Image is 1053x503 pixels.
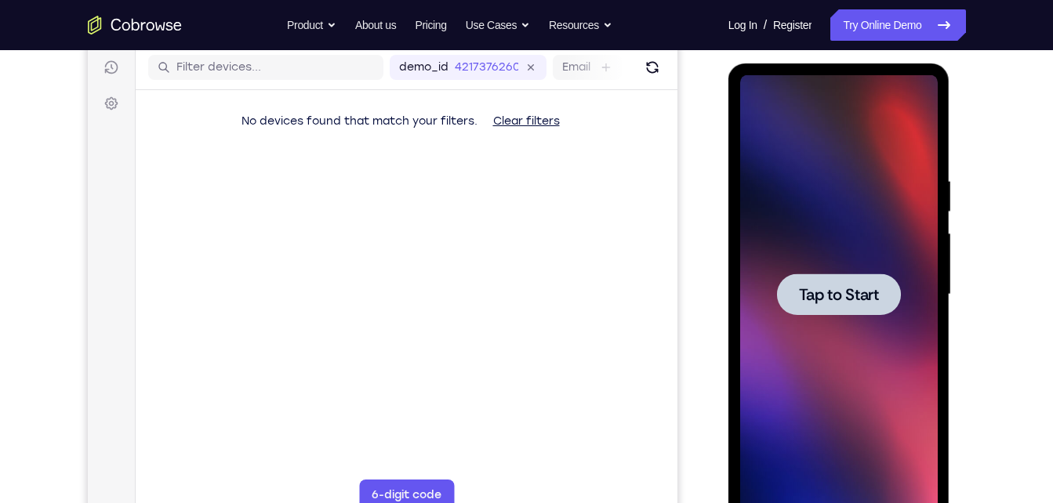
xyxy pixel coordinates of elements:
[355,9,396,41] a: About us
[549,9,612,41] button: Resources
[415,9,446,41] a: Pricing
[71,223,151,239] span: Tap to Start
[728,9,757,41] a: Log In
[311,52,361,67] label: demo_id
[830,9,965,41] a: Try Online Demo
[287,9,336,41] button: Product
[764,16,767,34] span: /
[552,47,577,72] button: Refresh
[773,9,812,41] a: Register
[89,52,286,67] input: Filter devices...
[393,98,485,129] button: Clear filters
[49,210,172,251] button: Tap to Start
[88,16,182,34] a: Go to the home page
[271,472,366,503] button: 6-digit code
[474,52,503,67] label: Email
[154,107,390,120] span: No devices found that match your filters.
[466,9,530,41] button: Use Cases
